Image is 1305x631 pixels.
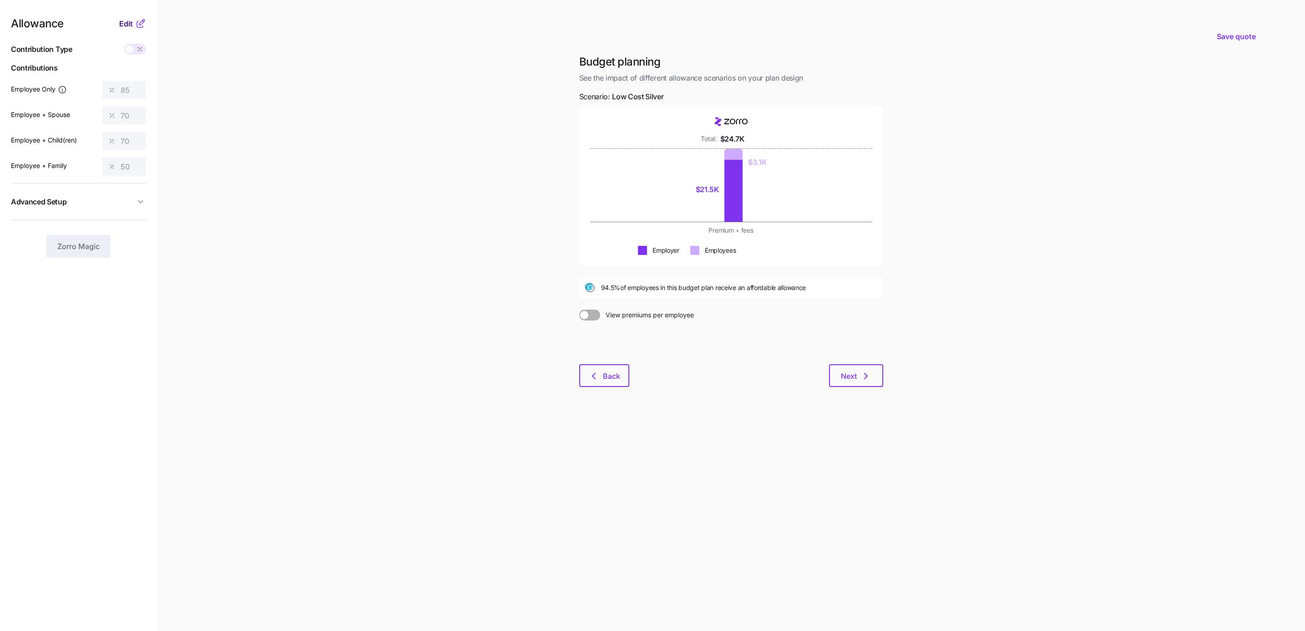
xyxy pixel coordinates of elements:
[601,283,806,292] span: 94.5% of employees in this budget plan receive an affordable allowance
[11,18,64,29] span: Allowance
[579,72,883,84] span: See the impact of different allowance scenarios on your plan design
[619,226,843,235] div: Premium + fees
[705,246,736,255] div: Employees
[701,134,716,143] div: Total:
[841,371,857,382] span: Next
[11,161,67,171] label: Employee + Family
[652,246,679,255] div: Employer
[600,310,694,321] span: View premiums per employee
[11,196,67,208] span: Advanced Setup
[11,84,67,94] label: Employee Only
[612,91,663,102] span: Low Cost Silver
[1209,24,1263,49] button: Save quote
[11,110,70,120] label: Employee + Spouse
[46,235,111,258] button: Zorro Magic
[696,184,719,195] div: $21.5K
[720,133,744,145] div: $24.7K
[579,55,883,69] h1: Budget planning
[119,18,133,29] span: Edit
[57,241,100,252] span: Zorro Magic
[579,364,629,387] button: Back
[11,44,72,55] span: Contribution Type
[829,364,883,387] button: Next
[748,157,766,168] div: $3.1K
[603,371,620,382] span: Back
[119,18,135,29] button: Edit
[11,191,146,213] button: Advanced Setup
[579,91,664,102] span: Scenario:
[11,135,77,145] label: Employee + Child(ren)
[11,62,146,74] span: Contributions
[1217,31,1256,42] span: Save quote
